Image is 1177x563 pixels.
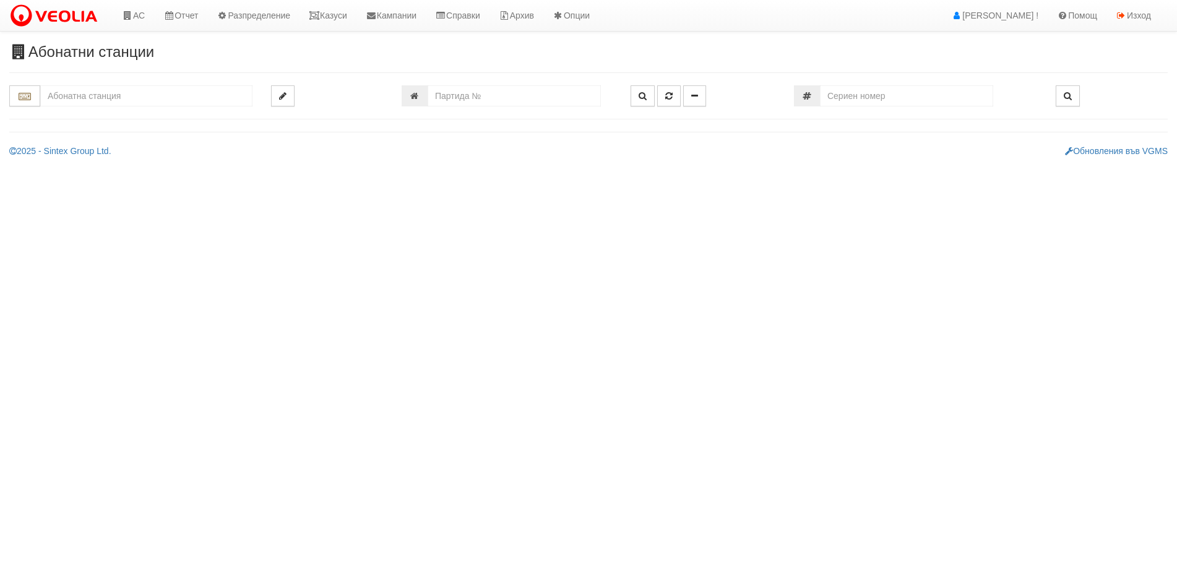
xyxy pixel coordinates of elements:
[9,146,111,156] a: 2025 - Sintex Group Ltd.
[1065,146,1168,156] a: Обновления във VGMS
[40,85,252,106] input: Абонатна станция
[9,44,1168,60] h3: Абонатни станции
[820,85,993,106] input: Сериен номер
[428,85,601,106] input: Партида №
[9,3,103,29] img: VeoliaLogo.png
